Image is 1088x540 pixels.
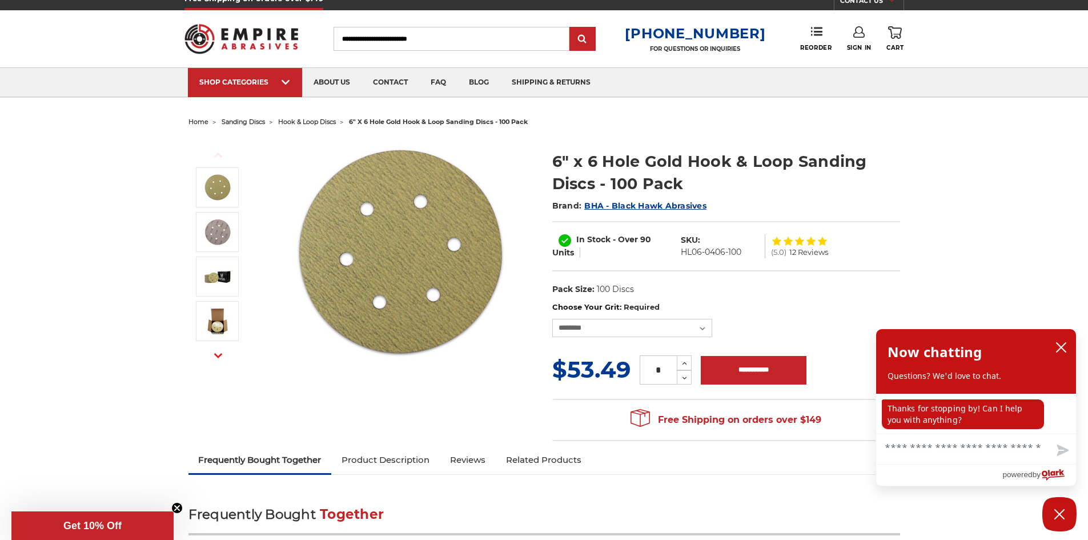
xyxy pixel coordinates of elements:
h2: Now chatting [888,341,982,363]
span: 6" x 6 hole gold hook & loop sanding discs - 100 pack [349,118,528,126]
a: home [188,118,208,126]
a: Reorder [800,26,832,51]
dd: 100 Discs [597,283,634,295]
button: Next [204,343,232,368]
a: Product Description [331,447,440,473]
a: Frequently Bought Together [188,447,332,473]
img: Empire Abrasives [184,17,299,61]
a: [PHONE_NUMBER] [625,25,765,42]
button: close chatbox [1052,339,1070,356]
span: Together [320,506,384,522]
img: 6 inch hook & loop disc 6 VAC Hole [286,138,515,367]
a: Powered by Olark [1002,465,1076,486]
small: Required [624,302,660,311]
a: shipping & returns [500,68,602,97]
span: Reorder [800,44,832,51]
input: Submit [571,28,594,51]
span: Cart [886,44,904,51]
span: Get 10% Off [63,520,122,531]
span: Frequently Bought [188,506,316,522]
dt: Pack Size: [552,283,595,295]
span: $53.49 [552,355,631,383]
a: Reviews [440,447,496,473]
a: BHA - Black Hawk Abrasives [584,201,706,211]
span: Brand: [552,201,582,211]
div: olark chatbox [876,329,1077,486]
span: powered [1002,467,1032,482]
div: Get 10% OffClose teaser [11,511,174,540]
div: SHOP CATEGORIES [199,78,291,86]
a: contact [362,68,419,97]
span: Free Shipping on orders over $149 [631,409,821,431]
button: Close Chatbox [1042,497,1077,531]
a: sanding discs [222,118,265,126]
button: Previous [204,143,232,167]
a: about us [302,68,362,97]
img: 6 inch 6 hole hook and loop sanding disc [203,307,232,335]
dd: HL06-0406-100 [681,246,741,258]
img: velcro backed 6 hole sanding disc [203,218,232,246]
button: Send message [1047,438,1076,464]
span: In Stock [576,234,611,245]
p: Thanks for stopping by! Can I help you with anything? [882,399,1044,429]
img: 6 in x 6 hole sanding disc pack [203,262,232,291]
a: faq [419,68,457,97]
button: Close teaser [171,502,183,514]
p: Questions? We'd love to chat. [888,370,1065,382]
span: 12 Reviews [789,249,828,256]
a: Cart [886,26,904,51]
a: hook & loop discs [278,118,336,126]
dt: SKU: [681,234,700,246]
a: blog [457,68,500,97]
div: chat [876,394,1076,434]
a: Related Products [496,447,592,473]
span: (5.0) [771,249,786,256]
h1: 6" x 6 Hole Gold Hook & Loop Sanding Discs - 100 Pack [552,150,900,195]
span: by [1033,467,1041,482]
span: Units [552,247,574,258]
img: 6 inch hook & loop disc 6 VAC Hole [203,173,232,202]
span: Sign In [847,44,872,51]
p: FOR QUESTIONS OR INQUIRIES [625,45,765,53]
span: 90 [640,234,651,245]
label: Choose Your Grit: [552,302,900,313]
span: - Over [613,234,638,245]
